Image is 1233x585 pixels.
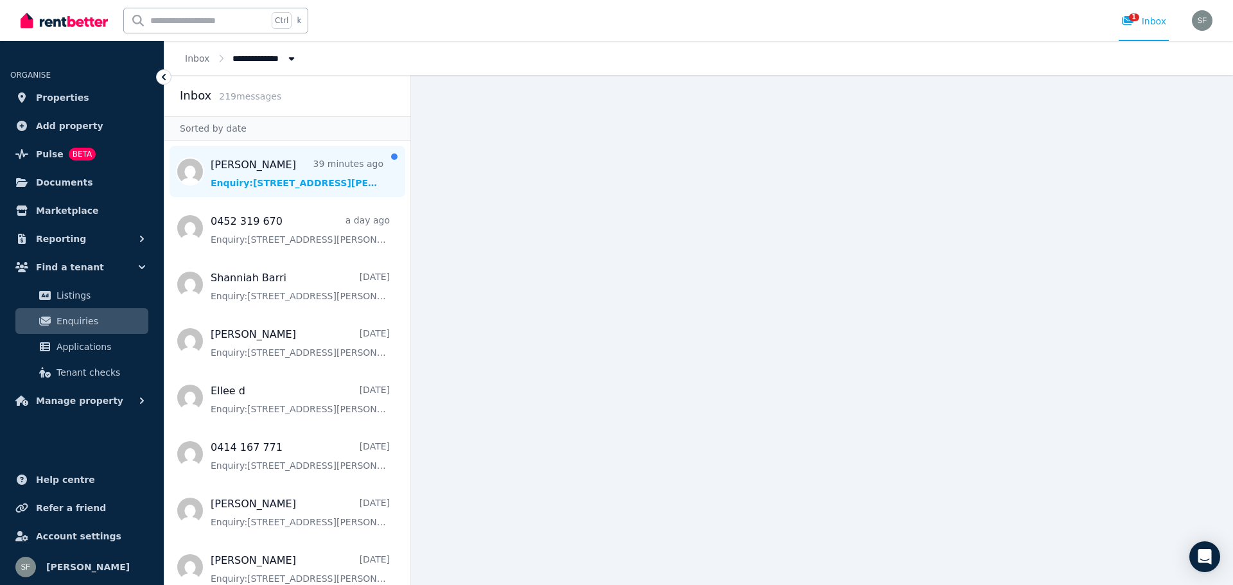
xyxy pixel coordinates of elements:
[10,113,153,139] a: Add property
[36,203,98,218] span: Marketplace
[15,557,36,577] img: Scott Ferguson
[211,553,390,585] a: [PERSON_NAME][DATE]Enquiry:[STREET_ADDRESS][PERSON_NAME][PERSON_NAME].
[21,11,108,30] img: RentBetter
[10,141,153,167] a: PulseBETA
[46,559,130,575] span: [PERSON_NAME]
[1189,541,1220,572] div: Open Intercom Messenger
[36,500,106,516] span: Refer a friend
[36,231,86,247] span: Reporting
[10,254,153,280] button: Find a tenant
[164,41,319,75] nav: Breadcrumb
[15,308,148,334] a: Enquiries
[211,440,390,472] a: 0414 167 771[DATE]Enquiry:[STREET_ADDRESS][PERSON_NAME][PERSON_NAME].
[57,288,143,303] span: Listings
[272,12,292,29] span: Ctrl
[36,118,103,134] span: Add property
[211,214,390,246] a: 0452 319 670a day agoEnquiry:[STREET_ADDRESS][PERSON_NAME][PERSON_NAME].
[36,472,95,487] span: Help centre
[57,339,143,354] span: Applications
[180,87,211,105] h2: Inbox
[69,148,96,161] span: BETA
[36,259,104,275] span: Find a tenant
[164,116,410,141] div: Sorted by date
[15,360,148,385] a: Tenant checks
[211,327,390,359] a: [PERSON_NAME][DATE]Enquiry:[STREET_ADDRESS][PERSON_NAME][PERSON_NAME].
[1129,13,1139,21] span: 1
[57,365,143,380] span: Tenant checks
[1192,10,1212,31] img: Scott Ferguson
[211,383,390,415] a: Ellee d[DATE]Enquiry:[STREET_ADDRESS][PERSON_NAME][PERSON_NAME].
[219,91,281,101] span: 219 message s
[10,85,153,110] a: Properties
[15,283,148,308] a: Listings
[10,226,153,252] button: Reporting
[211,496,390,528] a: [PERSON_NAME][DATE]Enquiry:[STREET_ADDRESS][PERSON_NAME][PERSON_NAME].
[10,495,153,521] a: Refer a friend
[36,146,64,162] span: Pulse
[36,528,121,544] span: Account settings
[211,270,390,302] a: Shanniah Barri[DATE]Enquiry:[STREET_ADDRESS][PERSON_NAME][PERSON_NAME].
[10,523,153,549] a: Account settings
[36,90,89,105] span: Properties
[211,157,383,189] a: [PERSON_NAME]39 minutes agoEnquiry:[STREET_ADDRESS][PERSON_NAME][PERSON_NAME].
[10,388,153,414] button: Manage property
[10,71,51,80] span: ORGANISE
[1121,15,1166,28] div: Inbox
[36,175,93,190] span: Documents
[15,334,148,360] a: Applications
[10,467,153,493] a: Help centre
[164,141,410,585] nav: Message list
[185,53,209,64] a: Inbox
[57,313,143,329] span: Enquiries
[10,198,153,223] a: Marketplace
[10,170,153,195] a: Documents
[36,393,123,408] span: Manage property
[297,15,301,26] span: k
